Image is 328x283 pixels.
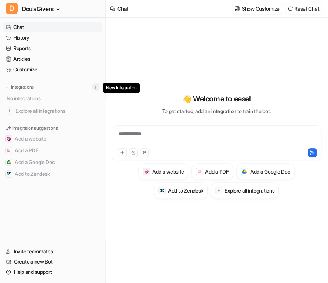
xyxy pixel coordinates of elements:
p: Integration suggestions [12,125,58,131]
button: Add to ZendeskAdd to Zendesk [3,168,102,180]
img: Add a PDF [7,148,11,153]
span: DoulaGivers [22,4,54,14]
button: Add a Google DocAdd a Google Doc [3,156,102,168]
img: Add a PDF [197,169,202,174]
button: Add a PDFAdd a PDF [191,163,233,179]
img: Add a website [7,137,11,141]
h3: Add a Google Doc [250,168,291,175]
button: Integrations [3,83,36,91]
img: explore all integrations [6,107,13,115]
img: menu_add.svg [93,85,98,90]
a: Articles [3,54,102,64]
button: Add a websiteAdd a website [3,133,102,145]
a: Help and support [3,267,102,277]
div: No integrations [4,92,102,104]
span: Explore all integrations [15,105,99,117]
button: Add a PDFAdd a PDF [3,145,102,156]
h3: Add a website [152,168,184,175]
div: Chat [117,5,128,12]
h3: Add a PDF [205,168,229,175]
span: integration [211,108,236,114]
button: Reset Chat [285,3,322,14]
a: Explore all integrations [3,106,102,116]
img: Add a website [144,169,149,174]
span: New Integration [103,83,139,93]
button: Show Customize [232,3,283,14]
a: Create a new Bot [3,257,102,267]
a: History [3,33,102,43]
p: Show Customize [242,5,280,12]
img: customize [234,6,240,11]
p: 👋 Welcome to eesel [182,93,251,104]
button: Add a Google DocAdd a Google Doc [236,163,295,179]
a: Customize [3,64,102,75]
a: Invite teammates [3,246,102,257]
img: Add a Google Doc [7,160,11,164]
button: Add a websiteAdd a website [138,163,188,179]
h3: Add to Zendesk [168,187,203,194]
img: Add to Zendesk [7,172,11,176]
img: reset [288,6,293,11]
img: Add to Zendesk [160,188,165,193]
button: Add to ZendeskAdd to Zendesk [154,182,208,198]
img: Add a Google Doc [242,169,247,174]
h3: Explore all integrations [225,187,274,194]
img: expand menu [4,85,10,90]
a: Chat [3,22,102,32]
p: To get started, add an to train the bot. [162,107,270,115]
p: Integrations [11,84,34,90]
button: Explore all integrations [211,182,279,198]
span: D [6,3,18,14]
a: Reports [3,43,102,53]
